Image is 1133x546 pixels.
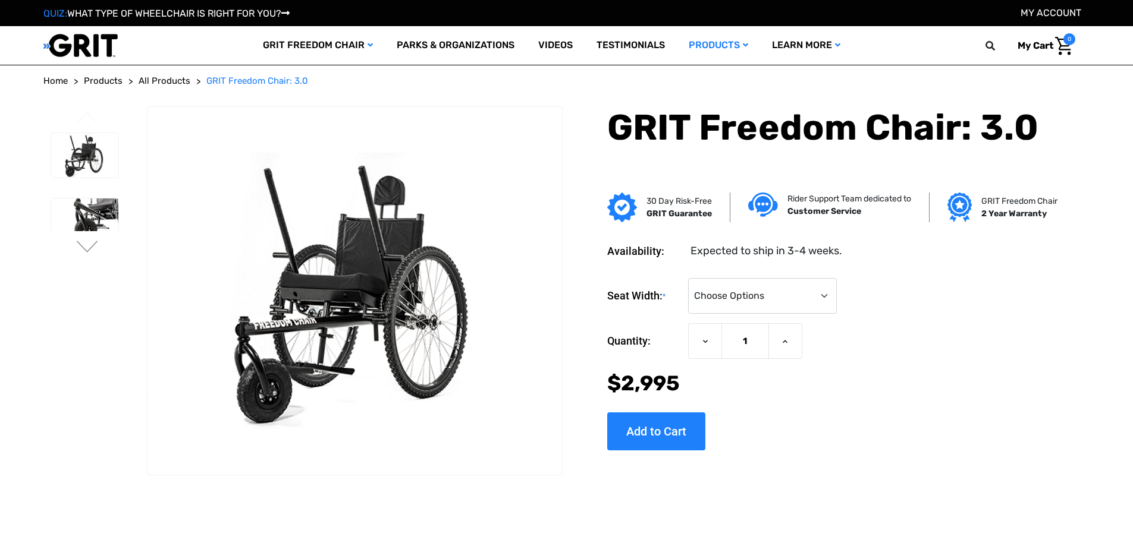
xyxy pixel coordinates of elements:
a: Products [84,74,123,88]
h1: GRIT Freedom Chair: 3.0 [607,106,1053,149]
span: 0 [1063,33,1075,45]
input: Add to Cart [607,412,705,450]
p: 30 Day Risk-Free [646,195,712,207]
a: GRIT Freedom Chair [251,26,385,65]
a: All Products [139,74,190,88]
a: GRIT Freedom Chair: 3.0 [206,74,308,88]
dt: Availability: [607,243,682,259]
img: GRIT Freedom Chair: 3.0 [147,153,561,428]
a: Home [43,74,68,88]
a: Learn More [760,26,852,65]
strong: 2 Year Warranty [981,209,1047,219]
span: My Cart [1018,40,1053,51]
a: Cart with 0 items [1009,33,1075,58]
a: Products [677,26,760,65]
a: Account [1021,7,1081,18]
nav: Breadcrumb [43,74,1090,88]
a: Videos [526,26,585,65]
p: Rider Support Team dedicated to [787,192,911,205]
img: GRIT All-Terrain Wheelchair and Mobility Equipment [43,33,118,58]
a: QUIZ:WHAT TYPE OF WHEELCHAIR IS RIGHT FOR YOU? [43,8,290,19]
span: GRIT Freedom Chair: 3.0 [206,75,308,86]
a: Testimonials [585,26,677,65]
label: Seat Width: [607,278,682,314]
label: Quantity: [607,323,682,359]
span: Products [84,75,123,86]
span: Home [43,75,68,86]
img: Customer service [748,192,778,217]
p: GRIT Freedom Chair [981,195,1057,207]
button: Go to slide 3 of 3 [75,112,100,126]
button: Go to slide 2 of 3 [75,241,100,255]
strong: GRIT Guarantee [646,209,712,219]
span: All Products [139,75,190,86]
span: $2,995 [607,371,680,396]
span: QUIZ: [43,8,67,19]
strong: Customer Service [787,206,861,216]
a: Parks & Organizations [385,26,526,65]
input: Search [991,33,1009,58]
img: GRIT Freedom Chair: 3.0 [51,198,118,244]
img: GRIT Guarantee [607,192,637,222]
dd: Expected to ship in 3-4 weeks. [691,243,842,259]
img: GRIT Freedom Chair: 3.0 [51,133,118,178]
img: Cart [1055,37,1072,55]
img: Grit freedom [947,192,972,222]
